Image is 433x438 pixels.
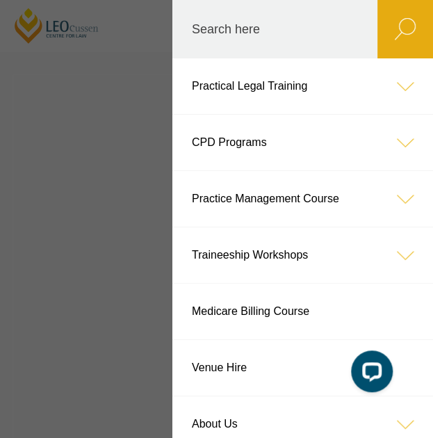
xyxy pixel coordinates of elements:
[340,345,398,403] iframe: LiveChat chat widget
[172,115,433,170] a: CPD Programs
[172,340,433,396] a: Venue Hire
[172,171,433,227] a: Practice Management Course
[172,284,433,339] a: Medicare Billing Course
[172,58,433,114] a: Practical Legal Training
[172,227,433,283] a: Traineeship Workshops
